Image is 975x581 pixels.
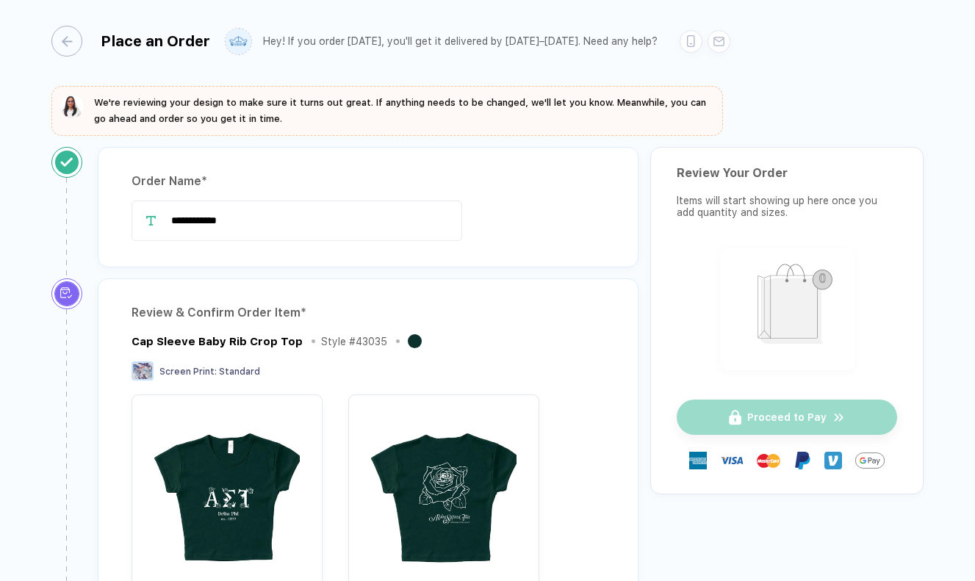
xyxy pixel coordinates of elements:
[132,301,605,325] div: Review & Confirm Order Item
[689,452,707,469] img: express
[677,166,897,180] div: Review Your Order
[60,95,714,127] button: We're reviewing your design to make sure it turns out great. If anything needs to be changed, we'...
[794,452,811,469] img: Paypal
[727,254,848,361] img: shopping_bag.png
[824,452,842,469] img: Venmo
[139,402,315,578] img: cee3ac08-030b-4776-bf22-f51458cf28b9_nt_front_1758918310993.jpg
[159,367,217,377] span: Screen Print :
[132,170,605,193] div: Order Name
[720,449,744,472] img: visa
[356,402,532,578] img: cee3ac08-030b-4776-bf22-f51458cf28b9_nt_back_1758918310994.jpg
[226,29,251,54] img: user profile
[101,32,210,50] div: Place an Order
[219,367,260,377] span: Standard
[132,361,154,380] img: Screen Print
[60,95,84,118] img: sophie
[677,195,897,218] div: Items will start showing up here once you add quantity and sizes.
[263,35,658,48] div: Hey! If you order [DATE], you'll get it delivered by [DATE]–[DATE]. Need any help?
[94,97,706,124] span: We're reviewing your design to make sure it turns out great. If anything needs to be changed, we'...
[132,335,303,348] div: Cap Sleeve Baby Rib Crop Top
[321,336,387,347] div: Style # 43035
[855,446,885,475] img: GPay
[757,449,780,472] img: master-card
